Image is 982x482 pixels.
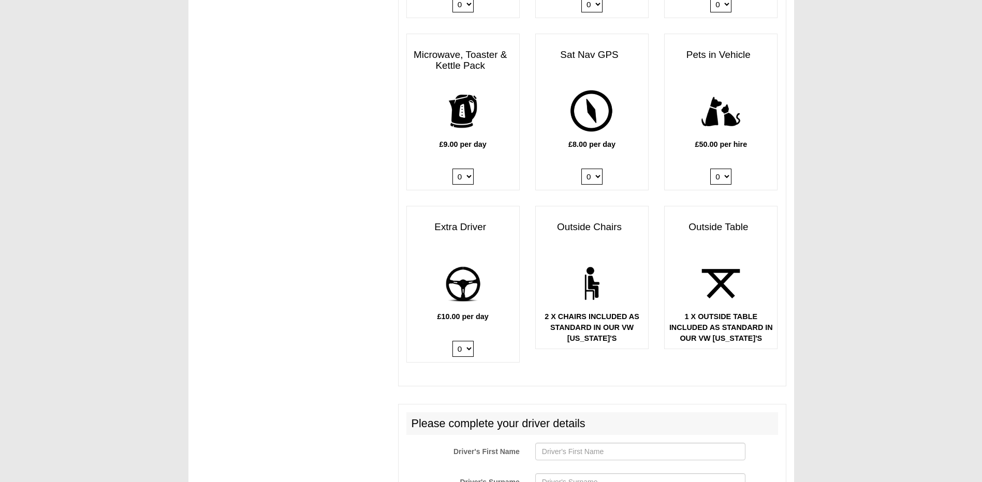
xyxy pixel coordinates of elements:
[695,140,747,148] b: £50.00 per hire
[665,217,777,238] h3: Outside Table
[564,255,620,312] img: chair.png
[407,44,519,77] h3: Microwave, Toaster & Kettle Pack
[536,44,648,66] h3: Sat Nav GPS
[545,312,639,342] b: 2 X CHAIRS INCLUDED AS STANDARD IN OUR VW [US_STATE]'S
[564,83,620,140] img: gps.png
[693,83,749,140] img: pets.png
[693,255,749,312] img: table.png
[407,217,519,238] h3: Extra Driver
[535,443,745,460] input: Driver's First Name
[437,312,489,321] b: £10.00 per day
[435,83,491,140] img: kettle.png
[536,217,648,238] h3: Outside Chairs
[568,140,615,148] b: £8.00 per day
[669,312,773,342] b: 1 X OUTSIDE TABLE INCLUDED AS STANDARD IN OUR VW [US_STATE]'S
[399,443,527,457] label: Driver's First Name
[665,44,777,66] h3: Pets in Vehicle
[439,140,487,148] b: £9.00 per day
[406,412,778,435] h2: Please complete your driver details
[435,255,491,312] img: add-driver.png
